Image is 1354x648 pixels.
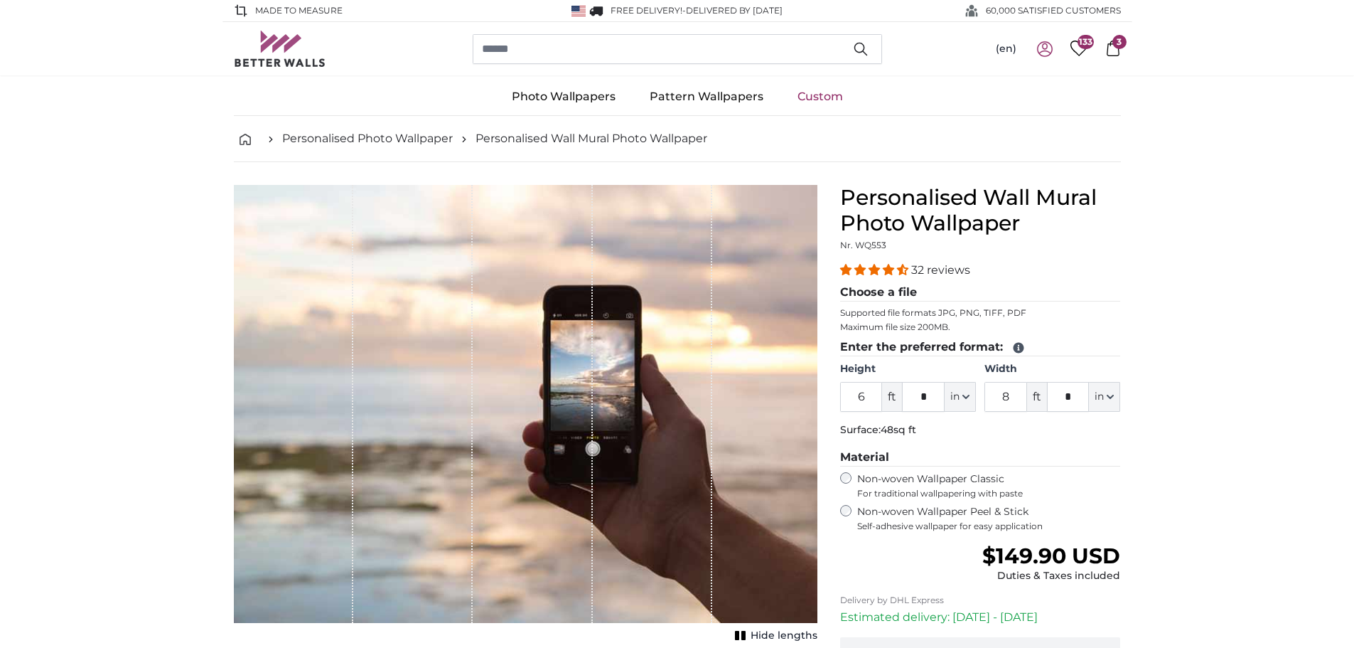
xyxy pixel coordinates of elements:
[950,390,960,404] span: in
[857,472,1121,499] label: Non-woven Wallpaper Classic
[611,5,682,16] span: FREE delivery!
[840,185,1121,236] h1: Personalised Wall Mural Photo Wallpaper
[840,240,886,250] span: Nr. WQ553
[731,626,817,646] button: Hide lengths
[984,36,1028,62] button: (en)
[984,362,1120,376] label: Width
[495,78,633,115] a: Photo Wallpapers
[686,5,783,16] span: Delivered by [DATE]
[840,423,1121,437] p: Surface:
[1095,390,1104,404] span: in
[986,4,1121,17] span: 60,000 SATISFIED CUSTOMERS
[882,382,902,412] span: ft
[982,569,1120,583] div: Duties & Taxes included
[1089,382,1120,412] button: in
[475,130,707,147] a: Personalised Wall Mural Photo Wallpaper
[234,116,1121,162] nav: breadcrumbs
[857,505,1121,532] label: Non-woven Wallpaper Peel & Stick
[840,339,1121,356] legend: Enter the preferred format:
[840,307,1121,319] p: Supported file formats JPG, PNG, TIFF, PDF
[982,543,1120,569] span: $149.90 USD
[1112,35,1127,49] span: 3
[945,382,976,412] button: in
[857,488,1121,499] span: For traditional wallpapering with paste
[840,284,1121,302] legend: Choose a file
[751,629,817,643] span: Hide lengths
[840,595,1121,606] p: Delivery by DHL Express
[682,5,783,16] span: -
[840,449,1121,467] legend: Material
[840,322,1121,333] p: Maximum file size 200MB.
[911,263,970,277] span: 32 reviews
[255,4,343,17] span: Made to Measure
[633,78,780,115] a: Pattern Wallpapers
[840,263,911,277] span: 4.31 stars
[840,362,976,376] label: Height
[840,609,1121,626] p: Estimated delivery: [DATE] - [DATE]
[1078,35,1094,49] span: 133
[282,130,453,147] a: Personalised Photo Wallpaper
[881,423,916,436] span: 48sq ft
[857,521,1121,532] span: Self-adhesive wallpaper for easy application
[234,31,326,67] img: Betterwalls
[780,78,860,115] a: Custom
[234,185,817,646] div: 1 of 1
[1027,382,1047,412] span: ft
[571,6,586,16] img: United States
